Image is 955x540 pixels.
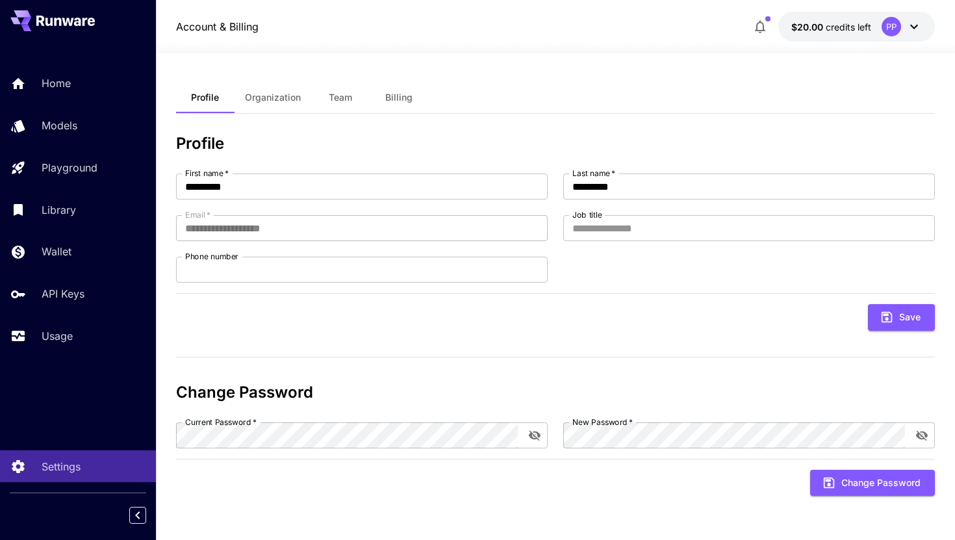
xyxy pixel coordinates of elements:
[245,92,301,103] span: Organization
[572,417,633,428] label: New Password
[42,75,71,91] p: Home
[176,383,936,402] h3: Change Password
[176,19,259,34] nav: breadcrumb
[42,286,84,302] p: API Keys
[185,417,257,428] label: Current Password
[139,504,156,527] div: Collapse sidebar
[185,168,229,179] label: First name
[791,20,871,34] div: $20.00
[42,202,76,218] p: Library
[882,17,901,36] div: PP
[868,304,935,331] button: Save
[778,12,935,42] button: $20.00PP
[129,507,146,524] button: Collapse sidebar
[176,19,259,34] a: Account & Billing
[185,209,210,220] label: Email
[826,21,871,32] span: credits left
[176,135,936,153] h3: Profile
[185,251,238,262] label: Phone number
[791,21,826,32] span: $20.00
[329,92,352,103] span: Team
[42,160,97,175] p: Playground
[572,209,602,220] label: Job title
[42,244,71,259] p: Wallet
[42,328,73,344] p: Usage
[810,470,935,496] button: Change Password
[910,424,934,447] button: toggle password visibility
[523,424,546,447] button: toggle password visibility
[385,92,413,103] span: Billing
[42,118,77,133] p: Models
[572,168,615,179] label: Last name
[42,459,81,474] p: Settings
[191,92,219,103] span: Profile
